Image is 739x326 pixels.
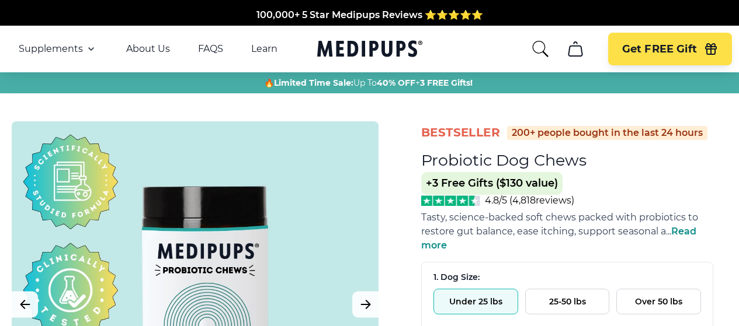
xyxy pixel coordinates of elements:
span: 4.8/5 ( 4,818 reviews) [485,195,574,206]
img: Stars - 4.8 [421,195,480,206]
a: Medipups [317,38,422,62]
span: restore gut balance, ease itching, support seasonal a [421,226,666,237]
button: Under 25 lbs [433,289,518,314]
div: 1. Dog Size: [433,272,701,283]
span: Supplements [19,43,83,55]
a: FAQS [198,43,223,55]
span: Made In The [GEOGRAPHIC_DATA] from domestic & globally sourced ingredients [175,23,564,34]
button: Get FREE Gift [608,33,732,65]
span: BestSeller [421,125,500,141]
button: Next Image [352,292,379,318]
span: Tasty, science-backed soft chews packed with probiotics to [421,212,698,223]
div: 200+ people bought in the last 24 hours [507,126,707,140]
a: About Us [126,43,170,55]
span: +3 Free Gifts ($130 value) [421,172,563,195]
span: 🔥 Up To + [264,77,473,89]
button: Previous Image [12,292,38,318]
a: Learn [251,43,277,55]
button: 25-50 lbs [525,289,610,314]
span: 100,000+ 5 Star Medipups Reviews ⭐️⭐️⭐️⭐️⭐️ [256,9,483,20]
h1: Probiotic Dog Chews [421,150,587,170]
button: Supplements [19,42,98,56]
button: cart [561,35,589,63]
button: Over 50 lbs [616,289,701,314]
button: search [531,40,550,58]
span: Get FREE Gift [622,43,697,56]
